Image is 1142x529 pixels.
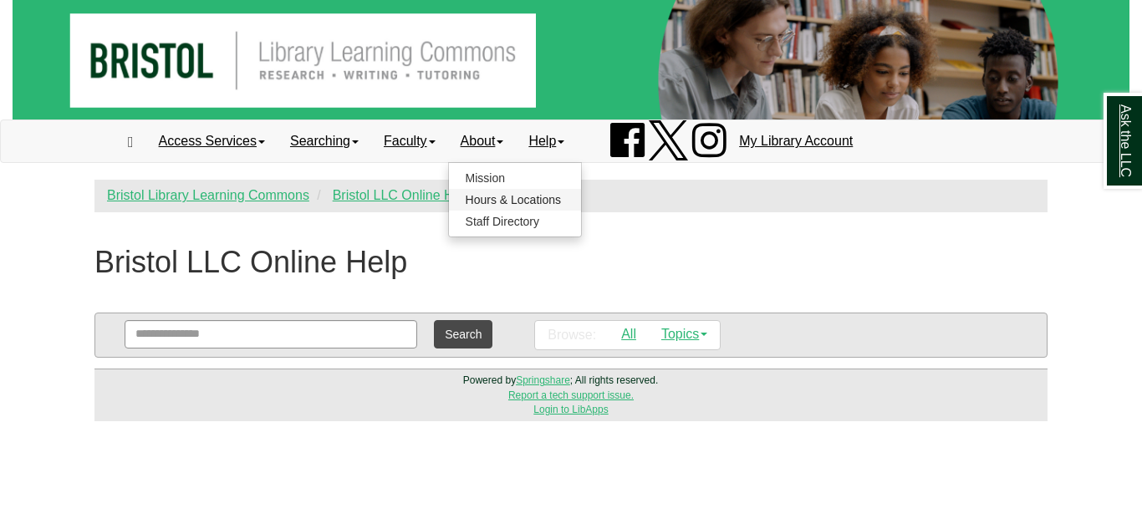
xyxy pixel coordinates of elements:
a: My Library Account [726,120,865,162]
a: Login to LibApps [533,404,608,415]
div: Powered by ; All rights reserved. [463,374,658,388]
a: All [609,321,649,348]
a: Mission [449,167,581,189]
a: About [448,120,517,162]
a: Help [516,120,577,162]
h1: Bristol LLC Online Help [94,246,407,279]
a: Searching [278,120,371,162]
a: Bristol Library Learning Commons [107,188,309,202]
a: Faculty [371,120,448,162]
a: Hours & Locations [449,189,581,211]
button: Search [434,320,492,348]
a: Springshare [516,374,570,386]
a: Report a tech support issue. [508,389,634,401]
a: Topics [649,321,720,348]
a: Bristol LLC Online Help [333,188,472,202]
p: Browse: [548,326,596,345]
a: Access Services [146,120,278,162]
a: Staff Directory [449,211,581,232]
